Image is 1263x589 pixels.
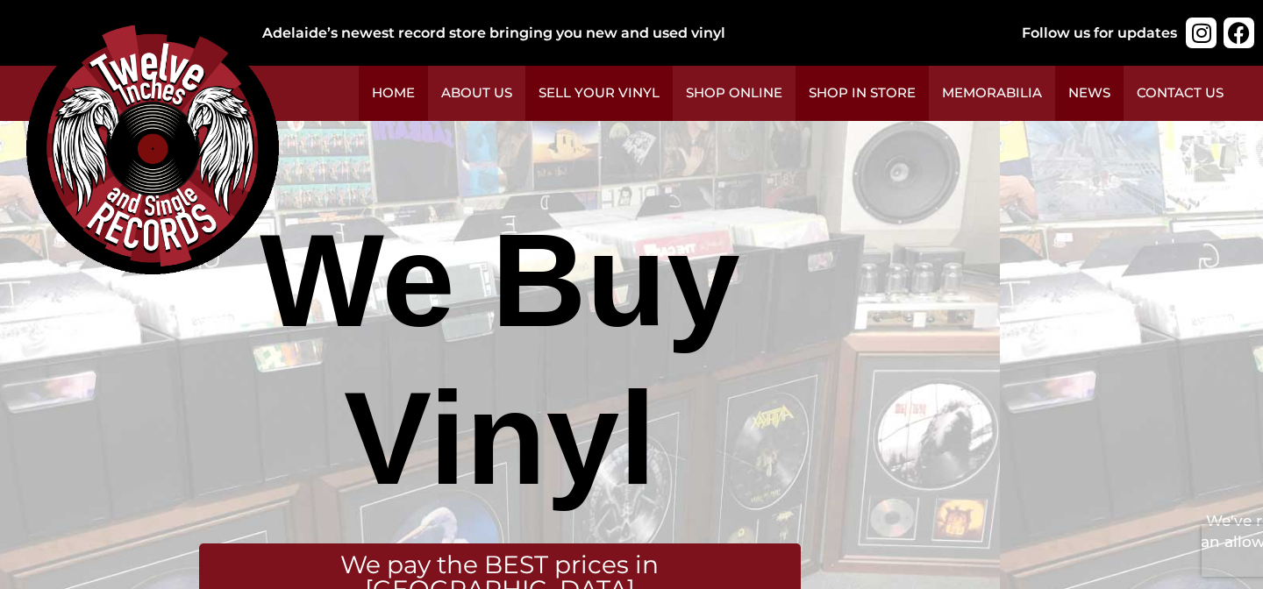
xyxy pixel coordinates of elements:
[199,202,801,517] div: We Buy Vinyl
[796,66,929,121] a: Shop in Store
[1124,66,1237,121] a: Contact Us
[673,66,796,121] a: Shop Online
[262,23,966,44] div: Adelaide’s newest record store bringing you new and used vinyl
[929,66,1055,121] a: Memorabilia
[525,66,673,121] a: Sell Your Vinyl
[1055,66,1124,121] a: News
[1022,23,1177,44] div: Follow us for updates
[428,66,525,121] a: About Us
[359,66,428,121] a: Home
